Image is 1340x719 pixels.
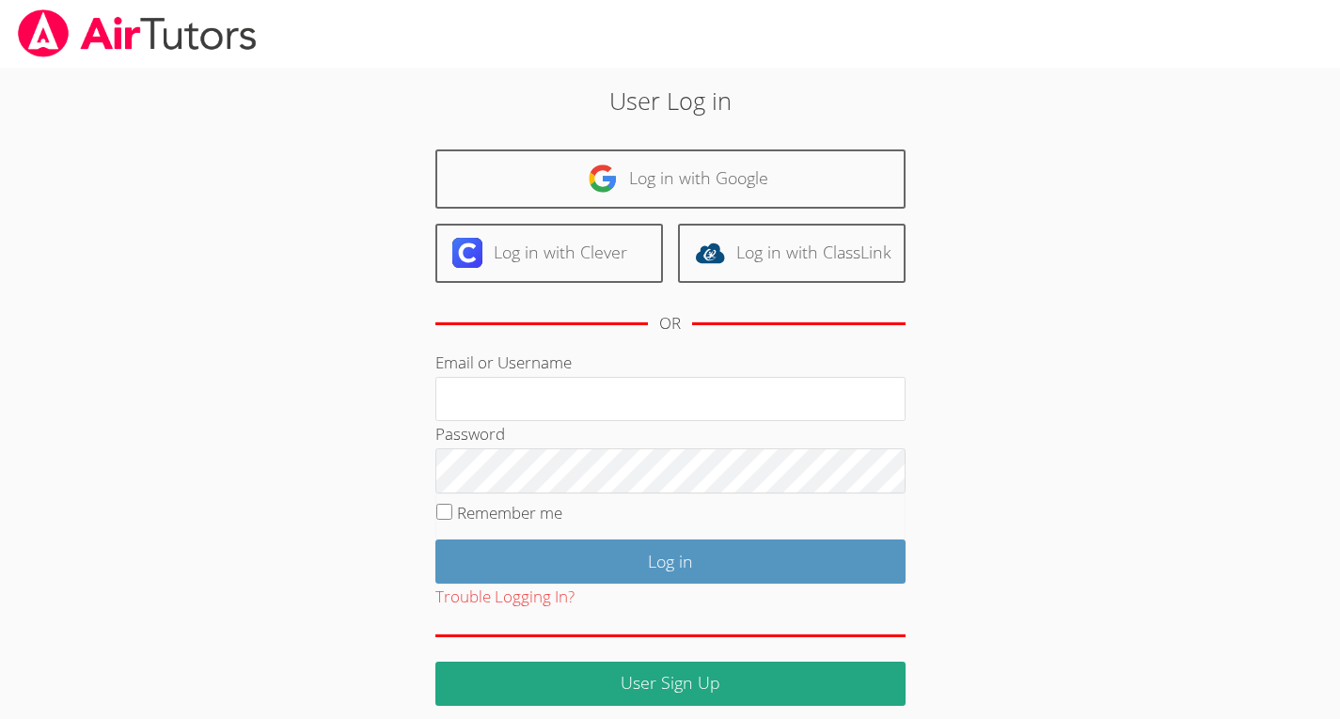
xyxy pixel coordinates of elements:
[452,238,482,268] img: clever-logo-6eab21bc6e7a338710f1a6ff85c0baf02591cd810cc4098c63d3a4b26e2feb20.svg
[457,502,562,524] label: Remember me
[435,352,572,373] label: Email or Username
[435,423,505,445] label: Password
[16,9,259,57] img: airtutors_banner-c4298cdbf04f3fff15de1276eac7730deb9818008684d7c2e4769d2f7ddbe033.png
[435,539,906,584] input: Log in
[435,149,906,209] a: Log in with Google
[435,584,575,611] button: Trouble Logging In?
[435,224,663,283] a: Log in with Clever
[308,83,1033,118] h2: User Log in
[588,164,618,194] img: google-logo-50288ca7cdecda66e5e0955fdab243c47b7ad437acaf1139b6f446037453330a.svg
[695,238,725,268] img: classlink-logo-d6bb404cc1216ec64c9a2012d9dc4662098be43eaf13dc465df04b49fa7ab582.svg
[678,224,906,283] a: Log in with ClassLink
[435,662,906,706] a: User Sign Up
[659,310,681,337] div: OR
